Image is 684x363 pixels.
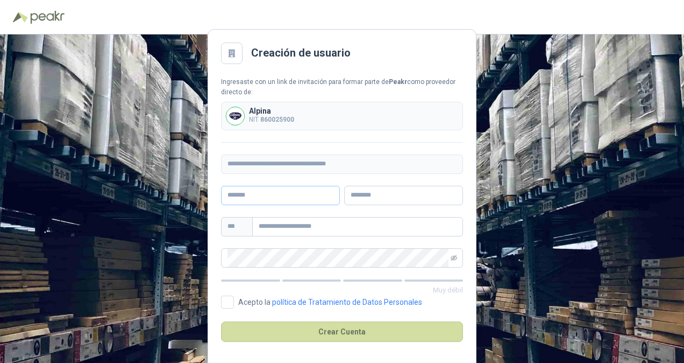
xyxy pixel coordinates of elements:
[260,116,294,123] b: 860025900
[249,115,294,125] p: NIT
[226,107,244,125] img: Company Logo
[249,107,294,115] p: Alpina
[251,45,351,61] h2: Creación de usuario
[234,298,426,306] span: Acepto la
[272,298,422,306] a: política de Tratamiento de Datos Personales
[221,322,463,342] button: Crear Cuenta
[451,255,457,261] span: eye-invisible
[30,11,65,24] img: Peakr
[13,12,28,23] img: Logo
[389,78,407,86] b: Peakr
[221,285,463,296] p: Muy débil
[221,77,463,97] div: Ingresaste con un link de invitación para formar parte de como proveedor directo de:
